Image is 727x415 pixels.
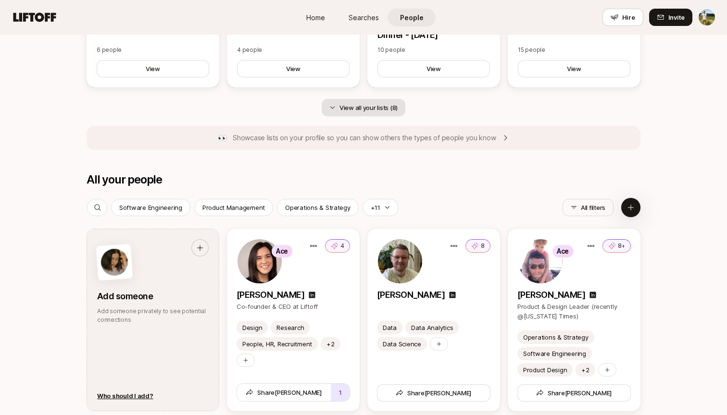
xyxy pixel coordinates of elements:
p: 15 people [518,46,630,54]
p: 6 people [97,46,209,54]
button: All filters [563,199,614,216]
p: 8 [481,242,485,250]
a: Searches [339,9,388,26]
p: People, HR, Recruitment [242,339,312,349]
a: People [388,9,436,26]
p: 👀 [218,132,227,144]
img: Tyler Kieft [699,9,715,25]
button: View [377,60,490,77]
button: Share[PERSON_NAME] [517,384,631,402]
img: 82f93172_fc2c_4594_920c_6bf1416d794f.jpg [378,239,422,283]
span: Share [PERSON_NAME] [536,388,612,398]
p: 4 people [237,46,350,54]
button: 8 [465,239,490,253]
a: 8[PERSON_NAME]DataData AnalyticsData ScienceShare[PERSON_NAME] [367,229,500,411]
span: Home [306,12,325,23]
p: Operations & Strategy [285,203,351,212]
button: 1 [331,384,350,401]
p: Showcase lists on your profile so you can show others the types of people you know [233,132,496,144]
img: 71d7b91d_d7cb_43b4_a7ea_a9b2f2cc6e03.jpg [238,239,282,283]
p: Ace [276,245,288,257]
span: Share [PERSON_NAME] [246,388,322,397]
button: +11 [363,199,399,216]
div: Who should I add? [97,391,153,401]
p: Software Engineering [523,349,586,358]
span: Hire [622,12,635,22]
p: Product & Design Leader (recently @[US_STATE] Times) [517,302,631,321]
p: Product Design [523,365,567,375]
p: Co-founder & CEO at Liftoff [237,302,350,311]
p: +2 [326,339,334,349]
span: Share [PERSON_NAME] [396,388,472,398]
p: Product Management [202,203,265,212]
p: [PERSON_NAME] [517,288,585,302]
a: Ace8+[PERSON_NAME]Product & Design Leader (recently @[US_STATE] Times)Operations & StrategySoftwa... [508,229,640,411]
button: View [237,60,350,77]
button: View [518,60,630,77]
p: Design [242,323,262,332]
button: Hire [602,9,643,26]
span: People [400,12,424,23]
p: Data Science [383,339,421,349]
span: Invite [668,12,685,22]
p: Add someone [97,290,209,303]
p: Ace [557,245,569,257]
a: Home [291,9,339,26]
p: Software Engineering [119,203,182,212]
p: [PERSON_NAME] [377,288,445,302]
p: +11 [371,203,380,212]
p: Add someone privately to see potential connections [97,307,209,324]
p: All your people [87,173,162,186]
button: Share[PERSON_NAME] [377,384,490,402]
span: Searches [349,12,379,23]
p: 4 [340,242,344,250]
button: Tyler Kieft [698,9,715,26]
p: 8+ [618,242,625,250]
p: +2 [581,365,589,375]
button: 8+ [602,239,631,253]
p: Data [383,323,397,332]
p: Operations & Strategy [523,332,589,342]
button: Invite [649,9,692,26]
p: 10 people [377,46,490,54]
button: 4 [325,239,350,253]
button: View [97,60,209,77]
p: Research [276,323,304,332]
p: [PERSON_NAME] [237,288,304,302]
p: Data Analytics [411,323,453,332]
img: ACg8ocInyrGrb4MC9uz50sf4oDbeg82BTXgt_Vgd6-yBkTRc-xTs8ygV=s160-c [518,239,563,283]
a: Ace4[PERSON_NAME]Co-founder & CEO at LiftoffDesignResearchPeople, HR, Recruitment+2Share[PERSON_N... [227,229,360,411]
button: View all your lists (8) [322,99,405,116]
button: Share[PERSON_NAME] [237,384,331,401]
img: woman-with-black-hair.jpg [100,248,129,277]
